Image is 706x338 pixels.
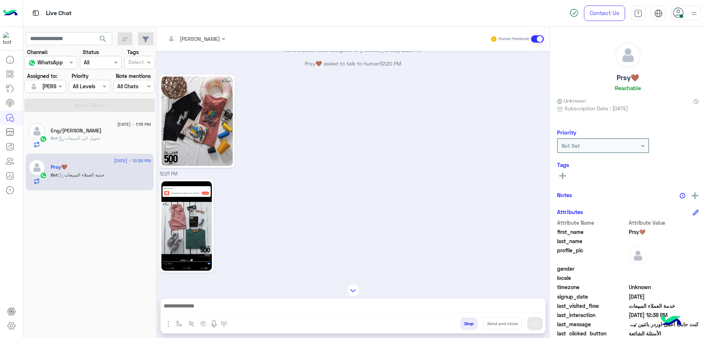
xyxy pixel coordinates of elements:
[160,276,178,281] span: 12:21 PM
[499,36,529,42] small: Human Handover
[58,172,104,178] span: : خدمة العملاء المبيعات
[83,48,99,56] label: Status
[658,309,684,334] img: hulul-logo.png
[629,293,699,300] span: 2025-03-04T02:29:33.354Z
[58,135,100,141] span: : تحويل الي المبيعات
[629,274,699,282] span: null
[629,228,699,236] span: Prsy🤎
[634,9,642,18] img: tab
[570,8,578,17] img: spinner
[160,60,547,67] p: Prsy🤎 asked to talk to human
[24,99,155,112] button: Apply Filters
[557,246,627,263] span: profile_pic
[176,321,182,327] img: select flow
[161,77,233,166] img: 2393139994415041.jpg
[557,129,576,136] h6: Priority
[557,274,627,282] span: locale
[557,320,627,328] span: last_message
[557,265,627,273] span: gender
[347,284,360,297] img: scroll
[557,330,627,337] span: last_clicked_button
[210,320,218,328] img: send voice note
[116,72,151,80] label: Note mentions
[584,6,625,21] a: Contact Us
[564,104,628,112] span: Subscription Date : [DATE]
[29,81,39,92] img: defaultAdmin.png
[680,193,685,199] img: notes
[3,6,18,21] img: Logo
[557,237,627,245] span: last_name
[99,35,107,43] span: search
[200,321,206,327] img: create order
[72,72,89,80] label: Priority
[557,302,627,310] span: last_visited_flow
[51,135,58,141] span: Bot
[161,181,212,271] img: 3724858700984469.jpg
[27,48,48,56] label: Channel:
[689,9,699,18] img: profile
[557,97,586,104] span: Unknown
[557,209,583,215] h6: Attributes
[114,157,151,164] span: [DATE] - 12:38 PM
[629,311,699,319] span: 2025-08-28T09:38:28.732Z
[31,8,40,18] img: tab
[557,283,627,291] span: timezone
[29,123,45,139] img: defaultAdmin.png
[557,228,627,236] span: first_name
[40,172,47,179] img: WhatsApp
[164,320,173,328] img: send attachment
[29,159,45,176] img: defaultAdmin.png
[40,135,47,143] img: WhatsApp
[188,321,194,327] img: Trigger scenario
[654,9,663,18] img: tab
[127,48,139,56] label: Tags
[629,265,699,273] span: null
[173,317,185,330] button: select flow
[557,293,627,300] span: signup_date
[616,43,641,68] img: defaultAdmin.png
[3,32,16,45] img: 713415422032625
[94,32,112,48] button: search
[617,74,639,82] h5: Prsy🤎
[185,317,197,330] button: Trigger scenario
[460,317,478,330] button: Drop
[51,164,67,170] h5: Prsy🤎
[629,320,699,328] span: كنت حابب اعمل اوردر باتنين تيشرت
[629,330,699,337] span: الأسئلة الشائعة
[197,317,210,330] button: create order
[117,121,151,128] span: [DATE] - 1:18 PM
[629,246,647,265] img: defaultAdmin.png
[51,128,101,134] h5: Eng/Hossam Saber
[557,219,627,227] span: Attribute Name
[51,172,58,178] span: Bot
[221,321,227,327] img: make a call
[557,311,627,319] span: last_interaction
[46,8,72,18] p: Live Chat
[127,58,144,68] div: Select
[629,283,699,291] span: Unknown
[380,60,401,67] span: 12:20 PM
[557,161,699,168] h6: Tags
[483,317,522,330] button: Send and close
[531,320,539,327] img: send message
[631,6,645,21] a: tab
[27,72,57,80] label: Assigned to:
[615,85,641,91] h6: Reachable
[629,302,699,310] span: خدمة العملاء المبيعات
[557,192,572,198] h6: Notes
[692,192,698,199] img: add
[160,171,178,177] span: 12:21 PM
[629,219,699,227] span: Attribute Value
